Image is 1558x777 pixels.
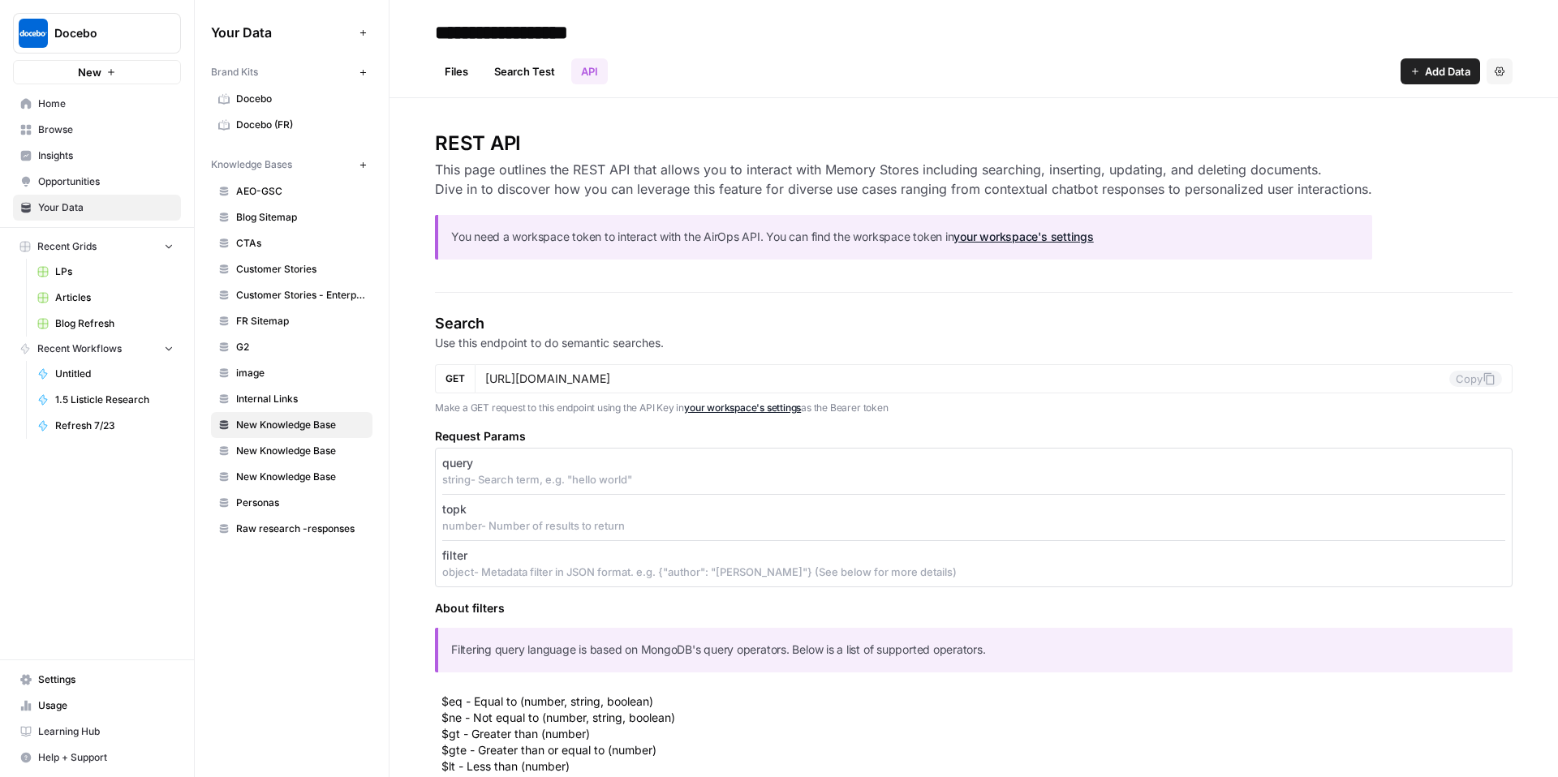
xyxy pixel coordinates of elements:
[13,234,181,259] button: Recent Grids
[236,236,365,251] span: CTAs
[451,641,1500,659] p: Filtering query language is based on MongoDB's query operators. Below is a list of supported oper...
[441,742,1513,758] li: $gte - Greater than or equal to (number)
[30,285,181,311] a: Articles
[211,334,372,360] a: G2
[38,174,174,189] span: Opportunities
[442,455,473,471] p: query
[211,178,372,204] a: AEO-GSC
[19,19,48,48] img: Docebo Logo
[236,340,365,354] span: G2
[211,230,372,256] a: CTAs
[435,160,1372,199] h3: This page outlines the REST API that allows you to interact with Memory Stores including searchin...
[13,337,181,361] button: Recent Workflows
[55,393,174,407] span: 1.5 Listicle Research
[37,341,122,356] span: Recent Workflows
[435,400,1513,416] p: Make a GET request to this endpoint using the API Key in as the Bearer token
[13,91,181,117] a: Home
[55,316,174,331] span: Blog Refresh
[55,264,174,279] span: LPs
[236,262,365,277] span: Customer Stories
[236,444,365,458] span: New Knowledge Base
[236,418,365,432] span: New Knowledge Base
[441,726,1513,742] li: $gt - Greater than (number)
[211,360,372,386] a: image
[442,517,1505,534] p: number - Number of results to return
[211,23,353,42] span: Your Data
[435,335,1513,351] p: Use this endpoint to do semantic searches.
[236,314,365,328] span: FR Sitemap
[211,65,258,79] span: Brand Kits
[55,419,174,433] span: Refresh 7/23
[236,392,365,406] span: Internal Links
[55,290,174,305] span: Articles
[13,195,181,221] a: Your Data
[441,758,1513,775] li: $lt - Less than (number)
[37,239,97,254] span: Recent Grids
[38,698,174,713] span: Usage
[38,200,174,215] span: Your Data
[30,387,181,413] a: 1.5 Listicle Research
[38,750,174,765] span: Help + Support
[236,470,365,484] span: New Knowledge Base
[435,58,478,84] a: Files
[236,92,365,106] span: Docebo
[1449,371,1502,387] button: Copy
[211,490,372,516] a: Personas
[445,371,465,386] span: GET
[38,672,174,687] span: Settings
[451,228,1359,247] p: You need a workspace token to interact with the AirOps API. You can find the workspace token in
[211,282,372,308] a: Customer Stories - Enterprise
[30,413,181,439] a: Refresh 7/23
[13,719,181,745] a: Learning Hub
[442,471,1505,487] p: string - Search term, e.g. "hello world"
[442,547,467,564] p: filter
[571,58,608,84] a: API
[435,428,1513,444] h5: Request Params
[211,112,372,138] a: Docebo (FR)
[236,210,365,225] span: Blog Sitemap
[38,724,174,739] span: Learning Hub
[13,13,181,54] button: Workspace: Docebo
[211,412,372,438] a: New Knowledge Base
[55,367,174,381] span: Untitled
[38,122,174,137] span: Browse
[54,25,153,41] span: Docebo
[236,496,365,510] span: Personas
[211,157,292,172] span: Knowledge Bases
[13,60,181,84] button: New
[1401,58,1480,84] button: Add Data
[442,501,467,517] p: topk
[236,366,365,380] span: image
[13,143,181,169] a: Insights
[38,97,174,111] span: Home
[211,386,372,412] a: Internal Links
[1425,63,1470,79] span: Add Data
[211,438,372,464] a: New Knowledge Base
[38,148,174,163] span: Insights
[236,522,365,536] span: Raw research -responses
[435,600,1513,616] h5: About filters
[13,667,181,693] a: Settings
[13,117,181,143] a: Browse
[78,64,101,80] span: New
[13,169,181,195] a: Opportunities
[13,693,181,719] a: Usage
[953,230,1093,243] a: your workspace's settings
[211,308,372,334] a: FR Sitemap
[211,204,372,230] a: Blog Sitemap
[211,464,372,490] a: New Knowledge Base
[435,312,1513,335] h4: Search
[442,564,1505,580] p: object - Metadata filter in JSON format. e.g. {"author": "[PERSON_NAME]"} (See below for more det...
[484,58,565,84] a: Search Test
[441,710,1513,726] li: $ne - Not equal to (number, string, boolean)
[441,693,1513,710] li: $eq - Equal to (number, string, boolean)
[236,118,365,132] span: Docebo (FR)
[236,288,365,303] span: Customer Stories - Enterprise
[684,401,801,414] a: your workspace's settings
[211,516,372,542] a: Raw research -responses
[211,86,372,112] a: Docebo
[30,361,181,387] a: Untitled
[211,256,372,282] a: Customer Stories
[30,311,181,337] a: Blog Refresh
[30,259,181,285] a: LPs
